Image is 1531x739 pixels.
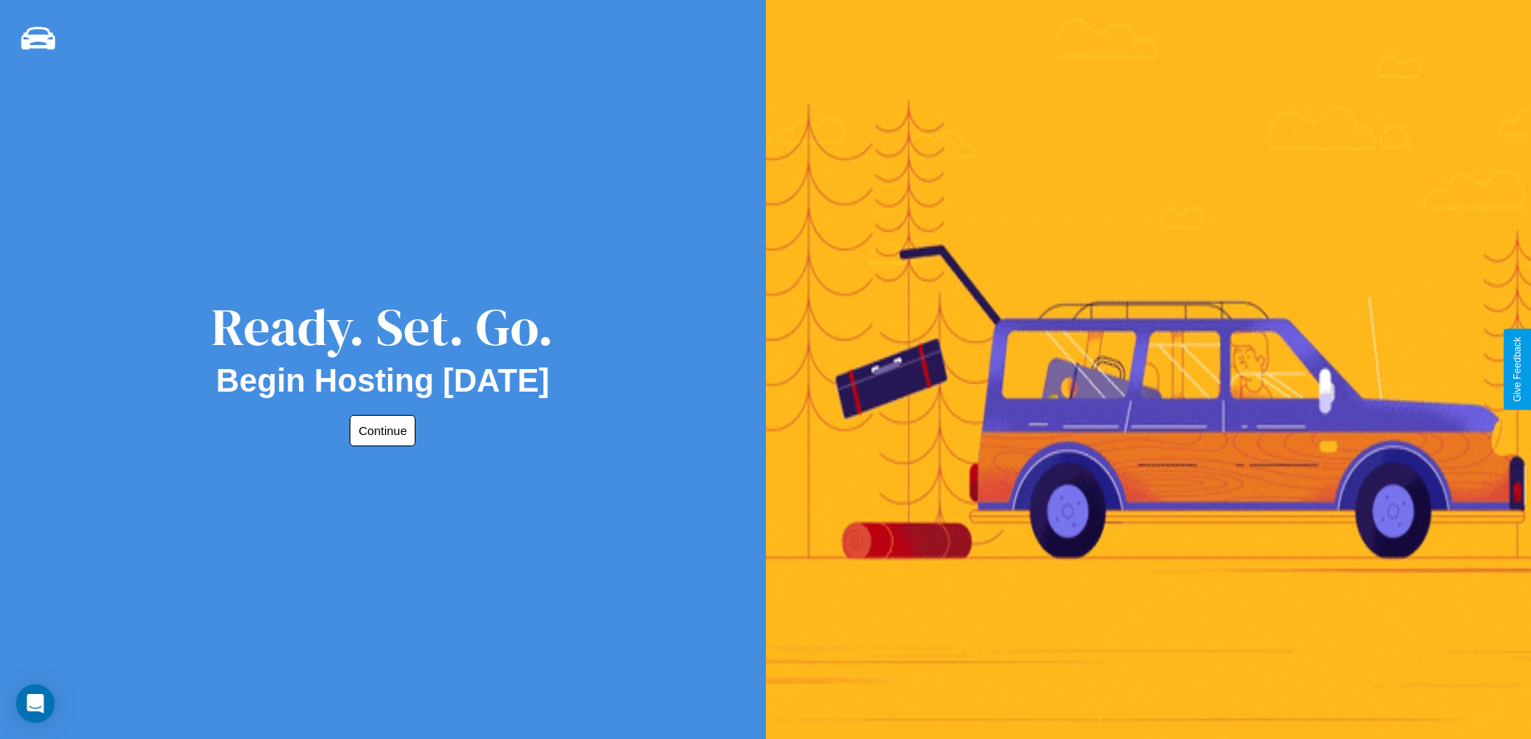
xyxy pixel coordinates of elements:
[211,291,554,363] div: Ready. Set. Go.
[1512,337,1523,402] div: Give Feedback
[350,415,415,446] button: Continue
[16,684,55,723] div: Open Intercom Messenger
[216,363,550,399] h2: Begin Hosting [DATE]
